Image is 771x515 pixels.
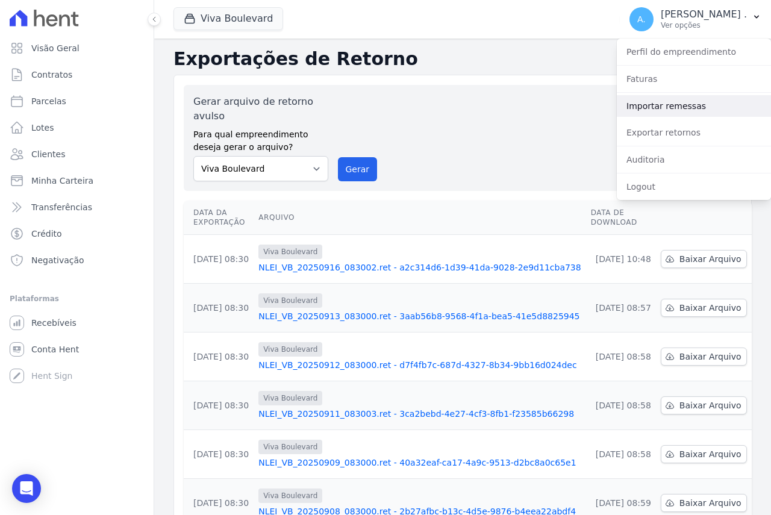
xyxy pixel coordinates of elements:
[679,448,741,460] span: Baixar Arquivo
[620,2,771,36] button: A. [PERSON_NAME] . Ver opções
[5,222,149,246] a: Crédito
[173,48,752,70] h2: Exportações de Retorno
[586,381,656,430] td: [DATE] 08:58
[679,497,741,509] span: Baixar Arquivo
[661,299,747,317] a: Baixar Arquivo
[184,430,254,479] td: [DATE] 08:30
[617,149,771,170] a: Auditoria
[661,8,747,20] p: [PERSON_NAME] .
[5,142,149,166] a: Clientes
[258,293,322,308] span: Viva Boulevard
[184,332,254,381] td: [DATE] 08:30
[5,169,149,193] a: Minha Carteira
[5,116,149,140] a: Lotes
[679,351,741,363] span: Baixar Arquivo
[5,36,149,60] a: Visão Geral
[254,201,586,235] th: Arquivo
[193,123,328,154] label: Para qual empreendimento deseja gerar o arquivo?
[31,201,92,213] span: Transferências
[5,337,149,361] a: Conta Hent
[258,310,581,322] a: NLEI_VB_20250913_083000.ret - 3aab56b8-9568-4f1a-bea5-41e5d8825945
[338,157,378,181] button: Gerar
[173,7,283,30] button: Viva Boulevard
[12,474,41,503] div: Open Intercom Messenger
[679,253,741,265] span: Baixar Arquivo
[637,15,646,23] span: A.
[661,250,747,268] a: Baixar Arquivo
[617,68,771,90] a: Faturas
[586,201,656,235] th: Data de Download
[184,235,254,284] td: [DATE] 08:30
[617,122,771,143] a: Exportar retornos
[586,284,656,332] td: [DATE] 08:57
[258,488,322,503] span: Viva Boulevard
[31,175,93,187] span: Minha Carteira
[617,41,771,63] a: Perfil do empreendimento
[31,317,76,329] span: Recebíveis
[31,69,72,81] span: Contratos
[31,343,79,355] span: Conta Hent
[258,408,581,420] a: NLEI_VB_20250911_083003.ret - 3ca2bebd-4e27-4cf3-8fb1-f23585b66298
[586,235,656,284] td: [DATE] 10:48
[258,457,581,469] a: NLEI_VB_20250909_083000.ret - 40a32eaf-ca17-4a9c-9513-d2bc8a0c65e1
[258,359,581,371] a: NLEI_VB_20250912_083000.ret - d7f4fb7c-687d-4327-8b34-9bb16d024dec
[31,254,84,266] span: Negativação
[679,302,741,314] span: Baixar Arquivo
[5,63,149,87] a: Contratos
[10,292,144,306] div: Plataformas
[5,248,149,272] a: Negativação
[31,148,65,160] span: Clientes
[661,494,747,512] a: Baixar Arquivo
[661,20,747,30] p: Ver opções
[661,348,747,366] a: Baixar Arquivo
[617,176,771,198] a: Logout
[184,381,254,430] td: [DATE] 08:30
[679,399,741,411] span: Baixar Arquivo
[184,284,254,332] td: [DATE] 08:30
[31,42,80,54] span: Visão Geral
[31,95,66,107] span: Parcelas
[586,332,656,381] td: [DATE] 08:58
[5,311,149,335] a: Recebíveis
[258,245,322,259] span: Viva Boulevard
[258,391,322,405] span: Viva Boulevard
[5,89,149,113] a: Parcelas
[258,342,322,357] span: Viva Boulevard
[661,396,747,414] a: Baixar Arquivo
[5,195,149,219] a: Transferências
[184,201,254,235] th: Data da Exportação
[31,122,54,134] span: Lotes
[258,440,322,454] span: Viva Boulevard
[193,95,328,123] label: Gerar arquivo de retorno avulso
[586,430,656,479] td: [DATE] 08:58
[617,95,771,117] a: Importar remessas
[31,228,62,240] span: Crédito
[258,261,581,273] a: NLEI_VB_20250916_083002.ret - a2c314d6-1d39-41da-9028-2e9d11cba738
[661,445,747,463] a: Baixar Arquivo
